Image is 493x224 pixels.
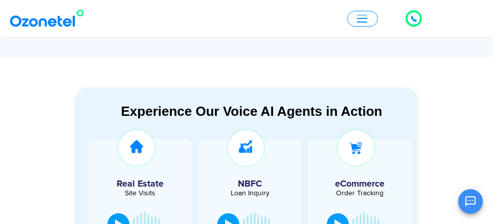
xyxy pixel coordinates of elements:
h5: eCommerce [313,179,407,189]
div: Loan Inquiry [204,190,297,197]
h5: Real Estate [94,179,187,189]
div: Experience Our Voice AI Agents in Action [85,104,418,119]
h5: NBFC [204,179,297,189]
button: Open chat [458,189,483,214]
div: Site Visits [94,190,187,197]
